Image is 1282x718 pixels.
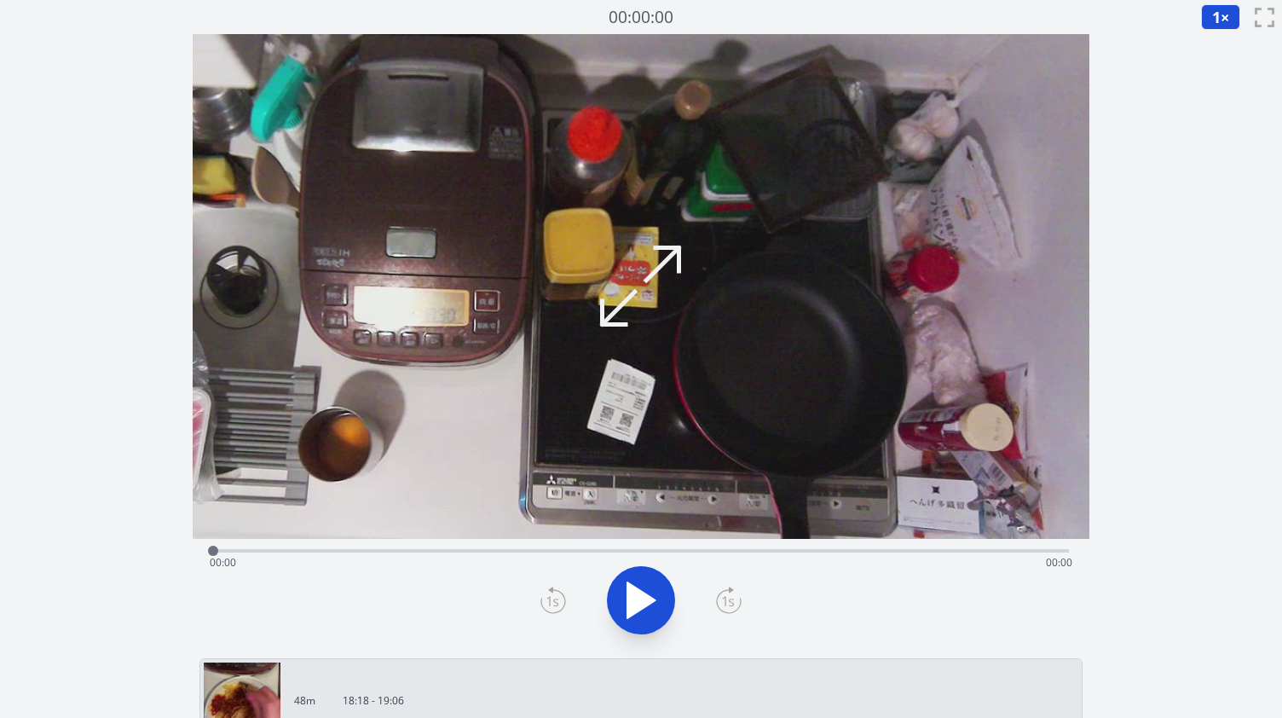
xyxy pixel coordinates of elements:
p: 18:18 - 19:06 [343,694,404,708]
a: 00:00:00 [609,5,673,30]
span: 00:00 [1046,555,1072,570]
button: 1× [1201,4,1240,30]
span: 1 [1212,7,1221,27]
p: 48m [294,694,315,708]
